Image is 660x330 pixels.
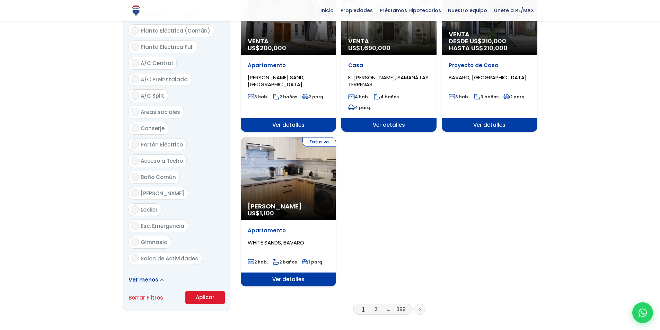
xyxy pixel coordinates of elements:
[362,305,364,313] a: 1
[131,205,139,214] input: Locker
[374,94,399,100] span: 4 baños
[449,38,530,52] span: DESDE US$
[260,44,286,52] span: 200,000
[130,5,142,17] img: Logo de REMAX
[491,5,537,16] span: Únete a RE/MAX
[141,190,184,197] span: [PERSON_NAME]
[248,94,268,100] span: 3 hab.
[503,94,526,100] span: 2 parq.
[141,239,167,246] span: Gimnasio
[129,293,163,302] a: Borrar Filtros
[273,259,297,265] span: 2 baños
[348,105,371,110] span: 4 parq.
[348,94,369,100] span: 4 hab.
[131,140,139,149] input: Portón Eléctrico
[482,37,506,45] span: 210,000
[449,45,530,52] span: HASTA US$
[129,276,164,283] a: Ver menos
[348,74,429,88] span: EL [PERSON_NAME], SAMANÁ LAS TERRENAS
[273,94,297,100] span: 2 baños
[129,276,158,283] span: Ver menos
[131,124,139,132] input: Conserje
[348,62,430,69] p: Casa
[131,59,139,67] input: A/C Central
[248,227,329,234] p: Apartamento
[141,92,164,99] span: A/C Split
[375,305,377,313] a: 2
[131,75,139,83] input: A/C Preinstalado
[302,94,324,100] span: 2 parq.
[131,108,139,116] input: Areas sociales
[141,27,210,34] span: Planta Eléctrica (Común)
[341,118,437,132] span: Ver detalles
[248,259,268,265] span: 2 hab.
[131,238,139,246] input: Gimnasio
[317,5,337,16] span: Inicio
[141,141,183,148] span: Portón Eléctrico
[260,209,274,217] span: 1,100
[449,62,530,69] p: Proyecto de Casa
[248,203,329,210] span: [PERSON_NAME]
[131,173,139,181] input: Baño Común
[396,305,406,313] a: 389
[141,222,184,230] span: Esc. Emergencia
[131,26,139,35] input: Planta Eléctrica (Común)
[141,157,183,164] span: Acceso a Techo
[141,125,165,132] span: Conserje
[449,74,527,81] span: BAVARO, [GEOGRAPHIC_DATA]
[360,44,390,52] span: 1,690,000
[241,118,336,132] span: Ver detalles
[387,305,390,313] a: ...
[141,43,194,51] span: Planta Eléctrica Full
[348,38,430,45] span: Venta
[131,254,139,262] input: Salon de Actividades
[442,118,537,132] span: Ver detalles
[302,137,336,147] span: Exclusiva
[141,76,187,83] span: A/C Preinstalado
[248,62,329,69] p: Apartamento
[185,291,225,304] button: Aplicar
[141,173,176,181] span: Baño Común
[141,206,158,213] span: Locker
[248,44,286,52] span: US$
[241,273,336,286] span: Ver detalles
[302,259,323,265] span: 1 parq.
[248,209,274,217] span: US$
[131,157,139,165] input: Acceso a Techo
[445,5,491,16] span: Nuestro equipo
[348,44,390,52] span: US$
[141,60,173,67] span: A/C Central
[248,38,329,45] span: Venta
[131,43,139,51] input: Planta Eléctrica Full
[131,222,139,230] input: Esc. Emergencia
[449,31,530,38] span: Venta
[248,239,304,246] span: WHITE SANDS, BAVARO
[131,189,139,197] input: [PERSON_NAME]
[141,255,198,262] span: Salon de Actividades
[141,108,180,116] span: Areas sociales
[376,5,445,16] span: Préstamos Hipotecarios
[248,74,305,88] span: [PERSON_NAME] SAND, [GEOGRAPHIC_DATA]
[474,94,499,100] span: 3 baños
[131,91,139,100] input: A/C Split
[449,94,469,100] span: 3 hab.
[337,5,376,16] span: Propiedades
[241,137,336,286] a: Exclusiva [PERSON_NAME] US$1,100 Apartamento WHITE SANDS, BAVARO 2 hab. 2 baños 1 parq. Ver detalles
[483,44,508,52] span: 210,000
